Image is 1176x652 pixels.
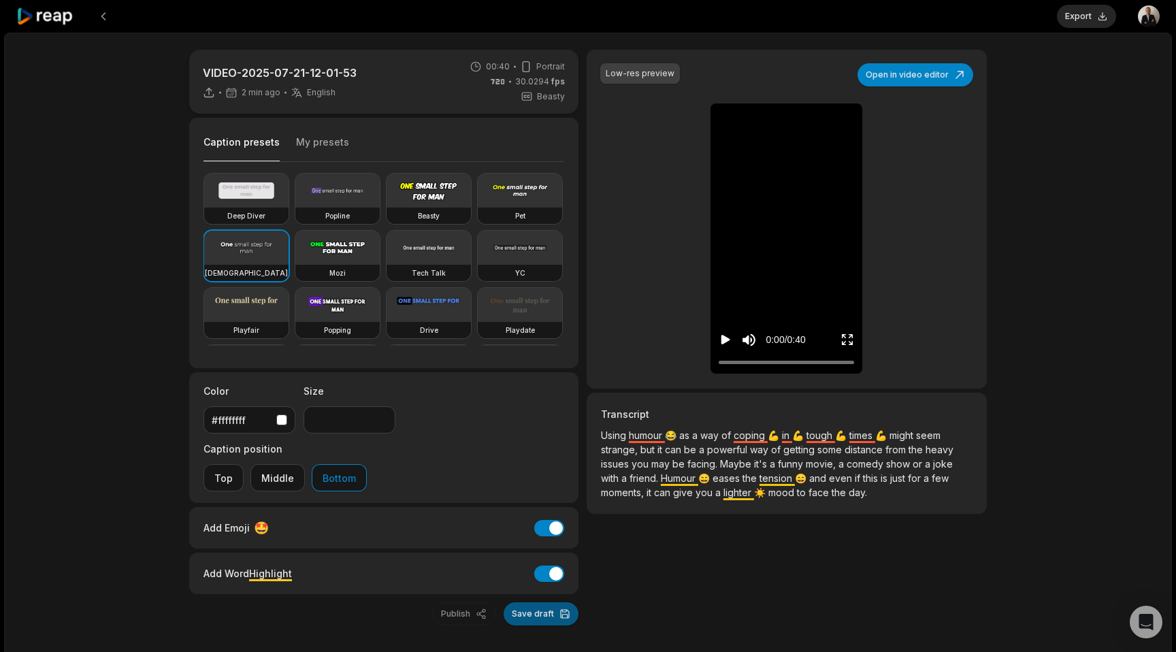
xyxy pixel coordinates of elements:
span: you [632,458,651,470]
span: may [651,458,672,470]
span: face [808,487,832,498]
span: a [770,458,778,470]
span: a [692,429,700,441]
span: Highlight [249,568,292,579]
h3: Popping [324,325,351,336]
span: of [721,429,734,441]
span: give [673,487,696,498]
p: 😂 💪 💪 💪 💪 😄 😄 ☀️ [601,428,973,510]
button: Mute sound [740,331,757,348]
span: Using [601,429,629,441]
span: of [771,444,783,455]
h3: Mozi [329,267,346,278]
h3: Pet [515,210,525,221]
h3: Drive [420,325,438,336]
span: 🤩 [254,519,269,537]
button: Middle [250,464,305,491]
button: Bottom [312,464,367,491]
span: can [654,487,673,498]
button: My presets [296,135,349,161]
span: tough [806,429,835,441]
span: 00:40 [486,61,510,73]
span: 30.0294 [515,76,565,88]
button: Enter Fullscreen [840,327,854,353]
span: it [657,444,665,455]
span: issues [601,458,632,470]
span: if [855,472,863,484]
span: mood [768,487,797,498]
span: way [750,444,771,455]
span: but [640,444,657,455]
span: seem [916,429,941,441]
span: the [832,487,849,498]
label: Size [304,384,395,398]
button: Export [1057,5,1116,28]
span: the [909,444,926,455]
span: fps [551,76,565,86]
span: humour [629,429,665,441]
span: show [886,458,913,470]
span: Maybe [720,458,754,470]
button: Caption presets [203,135,280,162]
div: #ffffffff [212,413,271,427]
span: distance [845,444,885,455]
span: day. [849,487,867,498]
h3: [DEMOGRAPHIC_DATA] [205,267,288,278]
div: Low-res preview [606,67,674,80]
span: some [817,444,845,455]
span: strange, [601,444,640,455]
h3: Tech Talk [412,267,446,278]
h3: Deep Diver [227,210,265,221]
h3: YC [515,267,525,278]
span: a [838,458,847,470]
span: or [913,458,925,470]
span: as [679,429,692,441]
span: tension [759,472,795,484]
span: getting [783,444,817,455]
span: moments, [601,487,647,498]
span: a [715,487,723,498]
div: Add Word [203,564,292,583]
span: English [307,87,336,98]
span: friend. [630,472,661,484]
button: Open in video editor [857,63,973,86]
span: a [924,472,932,484]
span: few [932,472,949,484]
span: Add Emoji [203,521,250,535]
span: eases [713,472,742,484]
span: a [621,472,630,484]
span: is [881,472,890,484]
span: might [889,429,916,441]
span: in [782,429,792,441]
h3: Beasty [418,210,440,221]
span: just [890,472,908,484]
div: Open Intercom Messenger [1130,606,1162,638]
span: to [797,487,808,498]
span: 2 min ago [242,87,280,98]
span: Portrait [536,61,565,73]
h3: Playdate [506,325,535,336]
span: even [829,472,855,484]
span: comedy [847,458,886,470]
span: lighter [723,487,754,498]
span: joke [933,458,953,470]
span: be [672,458,687,470]
span: it [647,487,654,498]
h3: Transcript [601,407,973,421]
span: can [665,444,684,455]
h3: Playfair [233,325,259,336]
label: Caption position [203,442,367,456]
span: coping [734,429,768,441]
span: the [742,472,759,484]
button: #ffffffff [203,406,295,434]
div: 0:00 / 0:40 [766,333,805,347]
span: times [849,429,875,441]
h3: Popline [325,210,350,221]
span: a [699,444,707,455]
span: facing. [687,458,720,470]
span: movie, [806,458,838,470]
span: heavy [926,444,953,455]
p: VIDEO-2025-07-21-12-01-53 [203,65,357,81]
span: way [700,429,721,441]
span: Beasty [537,91,565,103]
